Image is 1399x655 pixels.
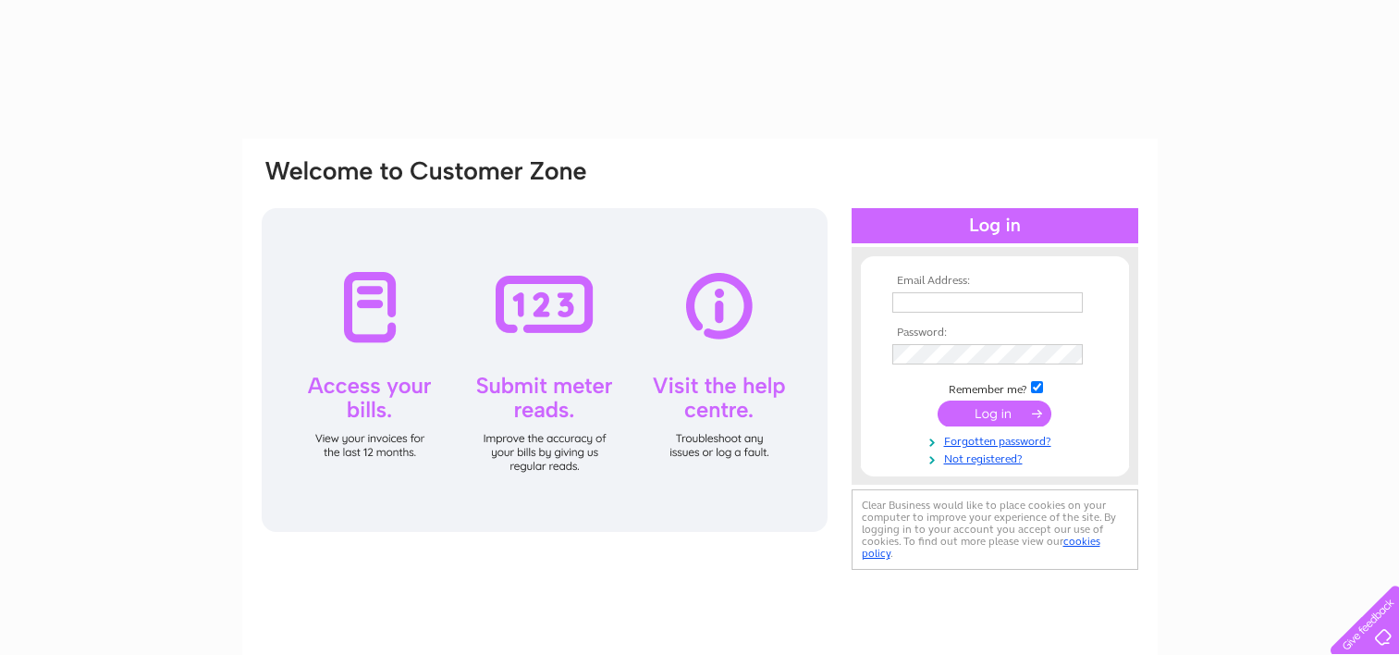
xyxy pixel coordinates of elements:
[938,401,1051,426] input: Submit
[862,535,1100,560] a: cookies policy
[888,378,1102,397] td: Remember me?
[892,449,1102,466] a: Not registered?
[852,489,1138,570] div: Clear Business would like to place cookies on your computer to improve your experience of the sit...
[888,327,1102,340] th: Password:
[888,275,1102,288] th: Email Address:
[892,431,1102,449] a: Forgotten password?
